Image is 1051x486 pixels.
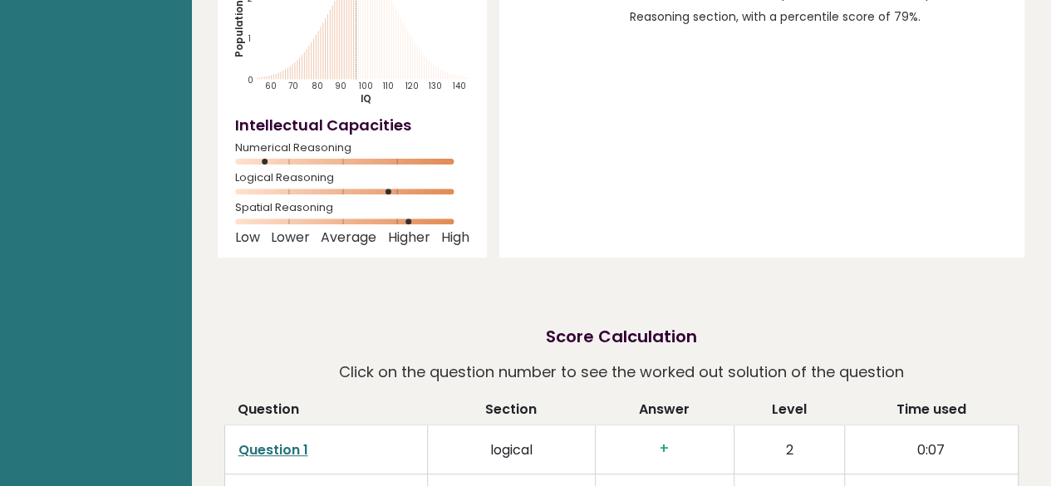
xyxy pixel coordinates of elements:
[321,234,376,241] span: Average
[235,174,469,181] span: Logical Reasoning
[595,400,734,425] th: Answer
[265,81,277,91] tspan: 60
[844,425,1018,474] td: 0:07
[238,440,308,459] a: Question 1
[429,81,442,91] tspan: 130
[452,81,465,91] tspan: 140
[405,81,419,91] tspan: 120
[271,234,310,241] span: Lower
[428,425,595,474] td: logical
[734,425,844,474] td: 2
[248,75,253,86] tspan: 0
[609,440,720,458] h3: +
[235,145,469,151] span: Numerical Reasoning
[428,400,595,425] th: Section
[235,204,469,211] span: Spatial Reasoning
[235,114,469,136] h4: Intellectual Capacities
[335,81,346,91] tspan: 90
[224,400,428,425] th: Question
[546,324,697,349] h2: Score Calculation
[339,357,904,387] p: Click on the question number to see the worked out solution of the question
[248,33,251,44] tspan: 1
[288,81,298,91] tspan: 70
[383,81,394,91] tspan: 110
[358,81,372,91] tspan: 100
[312,81,323,91] tspan: 80
[441,234,469,241] span: High
[844,400,1018,425] th: Time used
[387,234,430,241] span: Higher
[235,234,260,241] span: Low
[361,92,371,106] tspan: IQ
[734,400,844,425] th: Level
